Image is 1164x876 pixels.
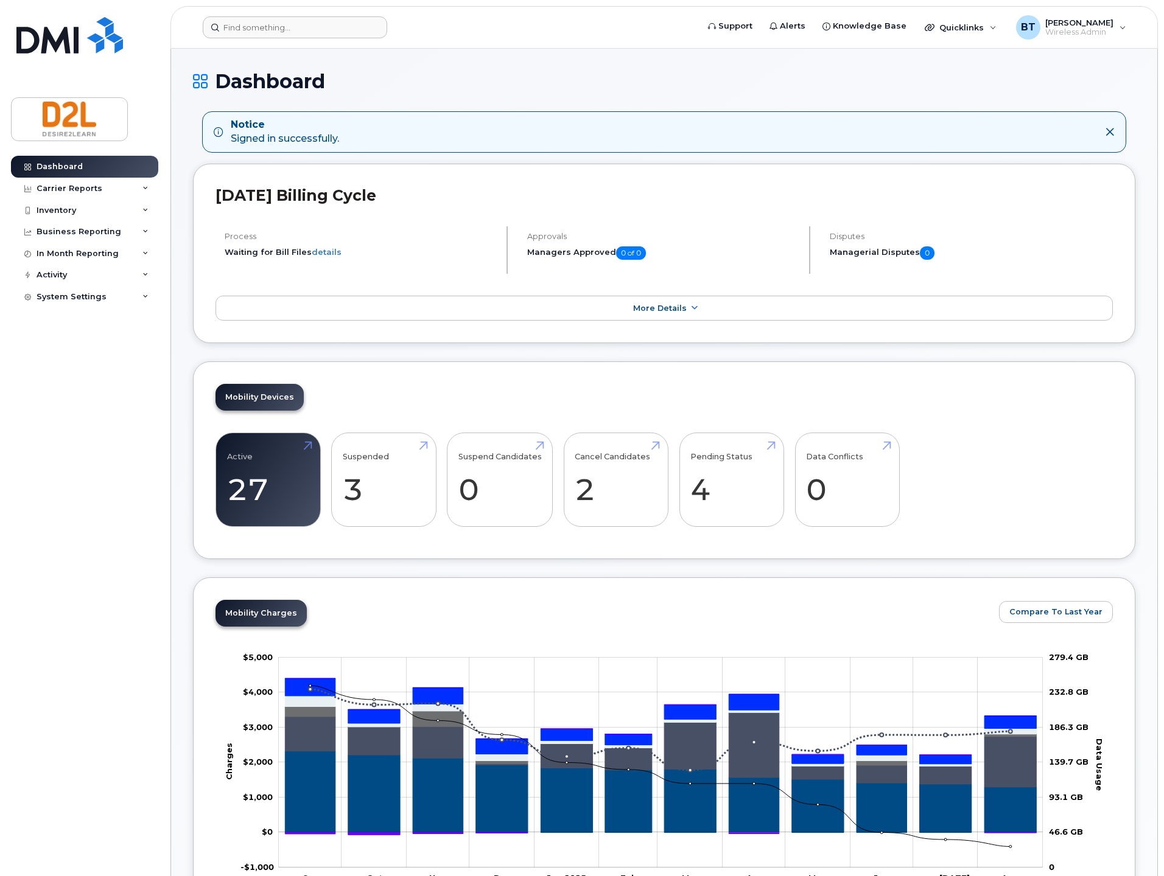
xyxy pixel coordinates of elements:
[527,246,799,260] h5: Managers Approved
[225,232,496,241] h4: Process
[243,722,273,732] g: $0
[527,232,799,241] h4: Approvals
[1049,687,1089,697] tspan: 232.8 GB
[285,679,1036,764] g: HST
[1009,606,1103,617] span: Compare To Last Year
[243,792,273,802] g: $0
[1049,722,1089,732] tspan: 186.3 GB
[243,652,273,662] tspan: $5,000
[243,722,273,732] tspan: $3,000
[243,757,273,766] tspan: $2,000
[1049,827,1083,836] tspan: 46.6 GB
[1049,652,1089,662] tspan: 279.4 GB
[285,713,1036,787] g: Roaming
[243,687,273,697] tspan: $4,000
[216,186,1113,204] h2: [DATE] Billing Cycle
[1049,792,1083,802] tspan: 93.1 GB
[343,440,425,520] a: Suspended 3
[285,696,1036,766] g: Features
[690,440,773,520] a: Pending Status 4
[243,792,273,802] tspan: $1,000
[285,707,1036,766] g: Cancellation
[633,304,687,313] span: More Details
[243,757,273,766] g: $0
[231,118,339,132] strong: Notice
[285,751,1036,833] g: Rate Plan
[227,440,309,520] a: Active 27
[243,652,273,662] g: $0
[920,246,934,260] span: 0
[575,440,657,520] a: Cancel Candidates 2
[1095,739,1104,791] tspan: Data Usage
[224,743,234,780] tspan: Charges
[1049,862,1054,872] tspan: 0
[830,246,1113,260] h5: Managerial Disputes
[458,440,542,520] a: Suspend Candidates 0
[999,601,1113,623] button: Compare To Last Year
[262,827,273,836] tspan: $0
[806,440,888,520] a: Data Conflicts 0
[830,232,1113,241] h4: Disputes
[216,600,307,627] a: Mobility Charges
[225,246,496,258] li: Waiting for Bill Files
[216,384,304,411] a: Mobility Devices
[240,862,274,872] g: $0
[285,678,1036,755] g: PST
[240,862,274,872] tspan: -$1,000
[312,247,342,257] a: details
[243,687,273,697] g: $0
[193,71,1135,92] h1: Dashboard
[1049,757,1089,766] tspan: 139.7 GB
[616,246,646,260] span: 0 of 0
[231,118,339,146] div: Signed in successfully.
